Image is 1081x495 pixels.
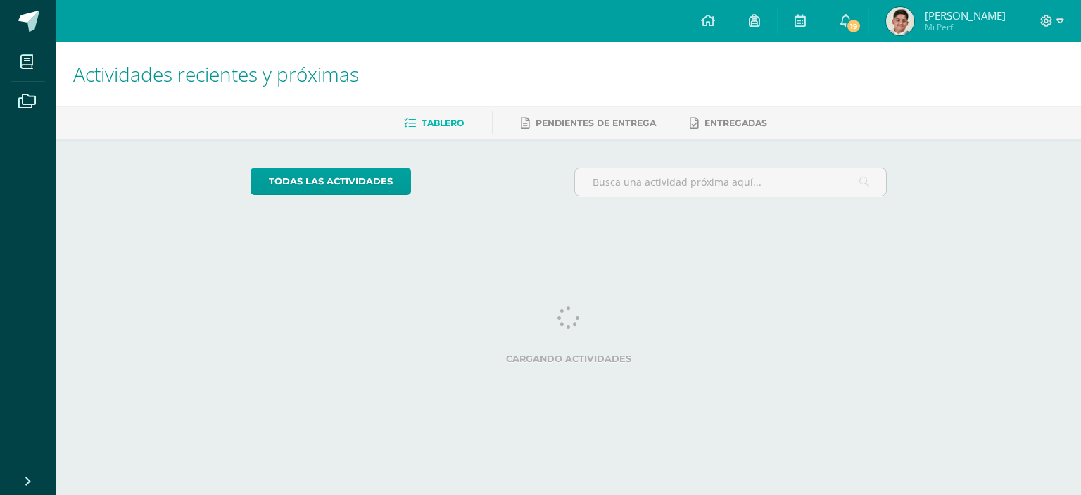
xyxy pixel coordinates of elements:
span: Entregadas [704,118,767,128]
span: Tablero [422,118,464,128]
a: Pendientes de entrega [521,112,656,134]
a: Tablero [404,112,464,134]
a: Entregadas [690,112,767,134]
span: [PERSON_NAME] [925,8,1006,23]
input: Busca una actividad próxima aquí... [575,168,887,196]
a: todas las Actividades [251,168,411,195]
span: 19 [846,18,861,34]
span: Mi Perfil [925,21,1006,33]
span: Actividades recientes y próximas [73,61,359,87]
span: Pendientes de entrega [536,118,656,128]
img: cba66530b35a7a3af9f49954fa01bcbc.png [886,7,914,35]
label: Cargando actividades [251,353,887,364]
